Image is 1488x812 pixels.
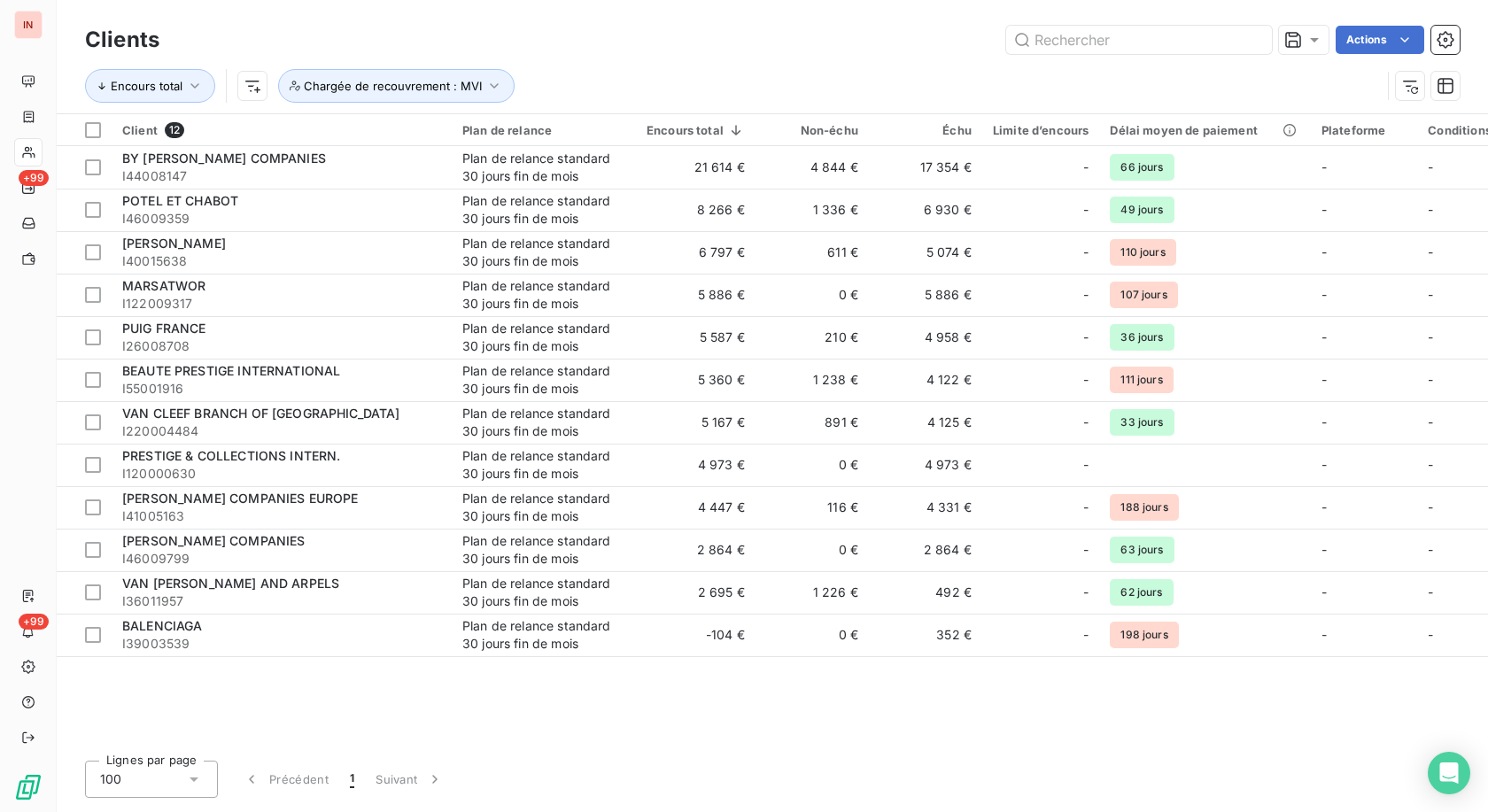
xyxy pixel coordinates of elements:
span: - [1428,244,1433,259]
span: - [1321,542,1327,557]
div: Échu [880,123,972,137]
span: - [1321,159,1327,174]
span: Client [122,123,158,137]
span: - [1083,456,1089,474]
span: I220004484 [122,422,441,440]
span: 110 jours [1110,239,1175,266]
td: 5 167 € [636,401,756,444]
h3: Clients [85,24,159,56]
span: I40015638 [122,252,441,270]
span: 62 jours [1110,579,1173,606]
div: Plan de relance standard 30 jours fin de mois [462,277,625,313]
td: 2 864 € [636,529,756,571]
span: I46009359 [122,210,441,228]
img: Logo LeanPay [14,773,43,801]
span: - [1083,286,1089,304]
span: - [1428,287,1433,302]
td: 1 238 € [756,359,869,401]
span: 49 jours [1110,197,1174,223]
span: - [1321,499,1327,514]
span: - [1321,457,1327,472]
span: - [1083,244,1089,261]
div: Plan de relance [462,123,625,137]
td: 4 125 € [869,401,982,444]
div: IN [14,11,43,39]
span: - [1428,457,1433,472]
span: I46009799 [122,550,441,568]
span: - [1428,542,1433,557]
span: I26008708 [122,337,441,355]
td: -104 € [636,614,756,656]
td: 4 447 € [636,486,756,529]
div: Plan de relance standard 30 jours fin de mois [462,447,625,483]
span: 66 jours [1110,154,1174,181]
span: 111 jours [1110,367,1173,393]
td: 116 € [756,486,869,529]
td: 4 958 € [869,316,982,359]
span: - [1321,414,1327,429]
span: - [1083,414,1089,431]
span: - [1428,499,1433,514]
td: 1 226 € [756,571,869,614]
span: +99 [19,170,49,186]
span: - [1321,329,1327,344]
td: 4 844 € [756,146,869,189]
span: - [1428,372,1433,387]
td: 4 973 € [636,444,756,486]
span: I41005163 [122,507,441,525]
div: Plan de relance standard 30 jours fin de mois [462,532,625,568]
td: 4 331 € [869,486,982,529]
span: - [1428,159,1433,174]
td: 0 € [756,274,869,316]
span: - [1083,626,1089,644]
div: Plan de relance standard 30 jours fin de mois [462,192,625,228]
td: 5 587 € [636,316,756,359]
span: - [1083,201,1089,219]
div: Plan de relance standard 30 jours fin de mois [462,405,625,440]
span: +99 [19,614,49,630]
span: - [1083,499,1089,516]
td: 492 € [869,571,982,614]
td: 21 614 € [636,146,756,189]
span: - [1321,627,1327,642]
span: VAN CLEEF BRANCH OF [GEOGRAPHIC_DATA] [122,406,400,421]
span: 33 jours [1110,409,1174,436]
span: - [1321,287,1327,302]
td: 4 122 € [869,359,982,401]
span: - [1083,541,1089,559]
span: 63 jours [1110,537,1174,563]
span: - [1428,329,1433,344]
span: - [1083,584,1089,601]
span: Encours total [111,79,182,93]
td: 891 € [756,401,869,444]
td: 1 336 € [756,189,869,231]
td: 352 € [869,614,982,656]
div: Plan de relance standard 30 jours fin de mois [462,235,625,270]
td: 17 354 € [869,146,982,189]
span: [PERSON_NAME] COMPANIES [122,533,305,548]
span: 1 [350,770,354,788]
span: MARSATWOR [122,278,205,293]
input: Rechercher [1006,26,1272,54]
span: I120000630 [122,465,441,483]
td: 6 797 € [636,231,756,274]
td: 5 886 € [869,274,982,316]
button: Chargée de recouvrement : MVI [278,69,515,103]
span: - [1083,371,1089,389]
span: 36 jours [1110,324,1174,351]
span: I44008147 [122,167,441,185]
span: BEAUTE PRESTIGE INTERNATIONAL [122,363,340,378]
span: VAN [PERSON_NAME] AND ARPELS [122,576,339,591]
td: 5 360 € [636,359,756,401]
button: 1 [339,761,365,798]
span: - [1428,627,1433,642]
div: Limite d’encours [993,123,1089,137]
td: 0 € [756,614,869,656]
td: 0 € [756,529,869,571]
div: Open Intercom Messenger [1428,752,1470,794]
div: Plan de relance standard 30 jours fin de mois [462,490,625,525]
span: - [1083,329,1089,346]
div: Plateforme [1321,123,1407,137]
span: - [1321,372,1327,387]
span: Chargée de recouvrement : MVI [304,79,482,93]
